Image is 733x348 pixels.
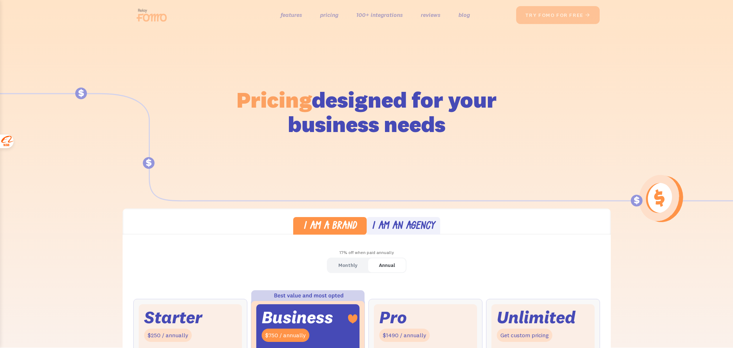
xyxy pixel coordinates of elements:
div: I am a brand [303,221,357,232]
div: Annual [379,260,395,271]
div: $1490 / annually [379,329,430,342]
h1: designed for your business needs [236,88,497,136]
span:  [585,12,591,18]
span: Pricing [237,86,312,113]
div: Pro [379,310,407,325]
div: $250 / annually [144,329,192,342]
div: Monthly [338,260,357,271]
a: blog [458,10,470,20]
div: 17% off when paid annually [123,248,611,258]
div: Starter [144,310,202,325]
a: reviews [421,10,441,20]
a: pricing [320,10,338,20]
a: try fomo for free [516,6,600,24]
div: Business [262,310,333,325]
div: Unlimited [497,310,576,325]
div: Get custom pricing [497,329,552,342]
div: $750 / annually [262,329,309,342]
a: features [281,10,302,20]
a: 100+ integrations [356,10,403,20]
div: I am an agency [372,221,435,232]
